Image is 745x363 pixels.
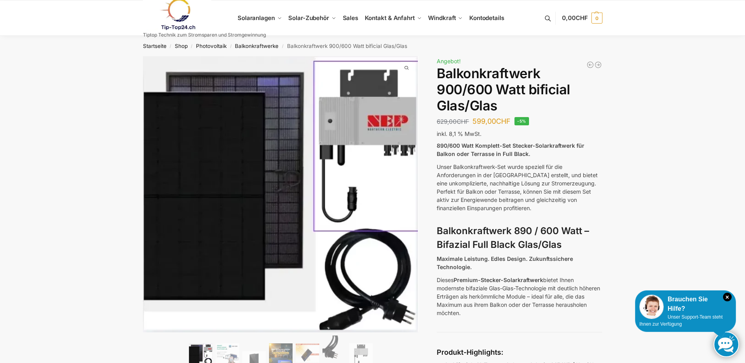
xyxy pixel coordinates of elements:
strong: Premium-Stecker-Solarkraftwerk [454,277,543,283]
span: inkl. 8,1 % MwSt. [437,130,481,137]
a: Shop [175,43,188,49]
span: Kontodetails [469,14,504,22]
a: Windkraft [425,0,466,36]
span: / [227,43,235,49]
span: CHF [576,14,588,22]
span: Solaranlagen [238,14,275,22]
p: Tiptop Technik zum Stromsparen und Stromgewinnung [143,33,266,37]
img: Balkonkraftwerk 900/600 Watt bificial Glas/Glas 3 [418,56,694,332]
span: 0,00 [562,14,588,22]
a: 0,00CHF 0 [562,6,602,30]
span: Windkraft [428,14,456,22]
span: CHF [496,117,511,125]
strong: Maximale Leistung. Edles Design. Zukunftssichere Technologie. [437,255,573,270]
h1: Balkonkraftwerk 900/600 Watt bificial Glas/Glas [437,66,602,114]
bdi: 599,00 [472,117,511,125]
a: Balkonkraftwerk 1780 Watt mit 4 KWh Zendure Batteriespeicher Notstrom fähig [586,61,594,69]
strong: Produkt-Highlights: [437,348,503,356]
a: Flexible Solarpanels (2×240 Watt & Solar Laderegler [594,61,602,69]
a: Solar-Zubehör [285,0,339,36]
a: Balkonkraftwerke [235,43,278,49]
img: Customer service [639,295,664,319]
strong: 890/600 Watt Komplett-Set Stecker-Solarkraftwerk für Balkon oder Terrasse in Full Black. [437,142,584,157]
span: / [278,43,287,49]
strong: Balkonkraftwerk 890 / 600 Watt – Bifazial Full Black Glas/Glas [437,225,589,250]
i: Schließen [723,293,732,301]
bdi: 629,00 [437,118,469,125]
span: / [188,43,196,49]
span: Sales [343,14,359,22]
span: Angebot! [437,58,461,64]
nav: Breadcrumb [129,36,616,56]
span: / [167,43,175,49]
span: Solar-Zubehör [288,14,329,22]
span: -5% [514,117,529,125]
a: Photovoltaik [196,43,227,49]
img: Balkonkraftwerk 900/600 Watt bificial Glas/Glas 1 [143,56,419,332]
a: Startseite [143,43,167,49]
p: Unser Balkonkraftwerk-Set wurde speziell für die Anforderungen in der [GEOGRAPHIC_DATA] erstellt,... [437,163,602,212]
span: Kontakt & Anfahrt [365,14,415,22]
span: Unser Support-Team steht Ihnen zur Verfügung [639,314,723,327]
p: Dieses bietet Ihnen modernste bifaziale Glas-Glas-Technologie mit deutlich höheren Erträgen als h... [437,276,602,317]
span: CHF [457,118,469,125]
a: Kontakt & Anfahrt [361,0,425,36]
a: Kontodetails [466,0,507,36]
a: Sales [339,0,361,36]
span: 0 [591,13,602,24]
div: Brauchen Sie Hilfe? [639,295,732,313]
